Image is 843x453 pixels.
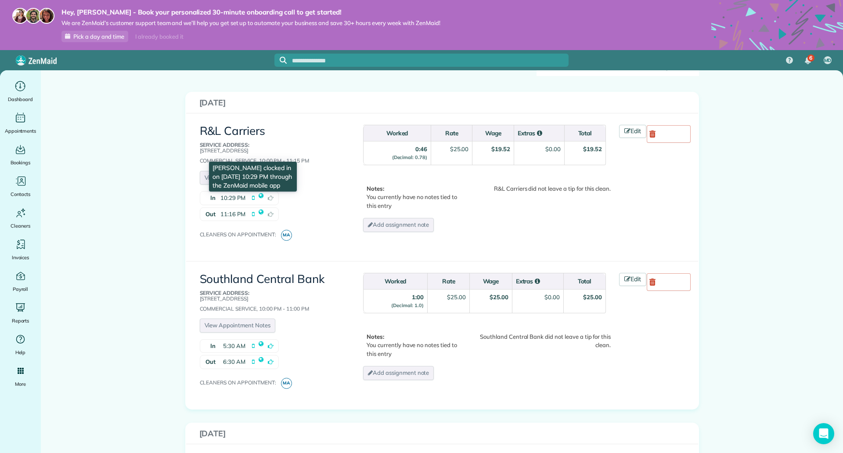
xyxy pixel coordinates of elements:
strong: $25.00 [583,294,602,301]
th: Worked [363,125,431,141]
a: Help [4,332,37,357]
span: Contacts [11,190,30,199]
div: Southland Central Bank did not leave a tip for this clean. [465,333,611,350]
span: Cleaners on appointment: [200,231,280,238]
th: Worked [363,273,427,289]
span: Pick a day and time [73,33,124,40]
strong: Out [200,208,218,221]
span: Payroll [13,285,29,294]
a: Southland Central Bank [200,272,324,286]
strong: $19.52 [491,145,510,152]
a: Edit [619,125,646,138]
span: Reports [12,316,29,325]
a: Add assignment note [363,366,434,380]
span: MA [281,378,292,389]
svg: Focus search [280,57,287,64]
a: View Appointment Notes [200,171,275,185]
div: $25.00 [447,293,466,301]
th: Total [563,273,605,289]
a: Reports [4,301,37,325]
a: Cleaners [4,206,37,230]
strong: $438.27 [664,62,695,72]
a: Invoices [4,237,37,262]
span: 10:29 PM [220,194,245,203]
strong: 0:46 [392,145,427,161]
h3: [DATE] [199,429,685,438]
p: [STREET_ADDRESS] [200,142,343,153]
img: michelle-19f622bdf1676172e81f8f8fba1fb50e276960ebfe0243fe18214015130c80e4.jpg [39,8,54,24]
th: Extras [514,125,564,141]
span: MA [281,230,292,241]
th: Wage [469,273,512,289]
span: Bookings [11,158,31,167]
th: Extras [512,273,563,289]
div: 6 unread notifications [799,51,817,70]
span: Invoices [12,253,29,262]
span: 11:16 PM [220,210,245,219]
th: Rate [427,273,469,289]
b: Service Address: [200,141,249,148]
span: 6 [809,54,812,62]
strong: Out [200,355,218,369]
strong: $25.00 [490,294,508,301]
h3: [DATE] [199,98,685,107]
a: Appointments [4,111,37,135]
b: Notes: [367,333,384,340]
a: Contacts [4,174,37,199]
img: jorge-587dff0eeaa6aab1f244e6dc62b8924c3b6ad411094392a53c71c6c4a576187d.jpg [25,8,41,24]
small: (Decimal: 0.78) [392,154,427,160]
a: Dashboard [4,79,37,104]
th: Wage [472,125,513,141]
span: MD [824,57,832,64]
nav: Main [779,50,843,70]
th: Total [564,125,605,141]
span: Appointments [5,127,36,135]
a: R&L Carriers [200,123,266,138]
strong: 1:00 [391,294,423,309]
span: Dashboard [8,95,33,104]
button: Focus search [274,57,287,64]
strong: Hey, [PERSON_NAME] - Book your personalized 30-minute onboarding call to get started! [61,8,440,17]
span: Cleaners [11,221,30,230]
p: You currently have no notes tied to this entry [367,333,462,359]
strong: Total [540,62,559,72]
img: maria-72a9807cf96188c08ef61303f053569d2e2a8a1cde33d635c8a3ac13582a053d.jpg [12,8,28,24]
div: R&L Carriers did not leave a tip for this clean. [465,185,611,193]
div: Commercial Service, 10:00 PM - 11:00 PM [200,290,343,312]
div: $0.00 [545,145,561,153]
small: (Decimal: 1.0) [391,302,423,308]
strong: In [200,192,218,205]
a: Payroll [4,269,37,294]
span: Cleaners on appointment: [200,379,280,386]
span: Help [15,348,26,357]
th: Rate [431,125,472,141]
div: Commercial Service, 10:00 PM - 11:15 PM [200,142,343,164]
strong: In [200,340,218,353]
div: I already booked it [130,31,188,42]
a: Edit [619,273,646,286]
span: We are ZenMaid’s customer support team and we’ll help you get set up to automate your business an... [61,19,440,27]
p: You currently have no notes tied to this entry [367,185,462,210]
a: Add assignment note [363,218,434,232]
div: $25.00 [450,145,469,153]
a: View Appointment Notes [200,319,275,333]
span: 6:30 AM [223,358,245,366]
b: Notes: [367,185,384,192]
p: [STREET_ADDRESS] [200,290,343,301]
div: $0.00 [544,293,560,301]
div: Open Intercom Messenger [813,423,834,444]
a: Bookings [4,142,37,167]
span: More [15,380,26,388]
strong: $19.52 [583,145,602,152]
a: Pick a day and time [61,31,128,42]
span: 5:30 AM [223,342,245,351]
b: Service Address: [200,290,249,296]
